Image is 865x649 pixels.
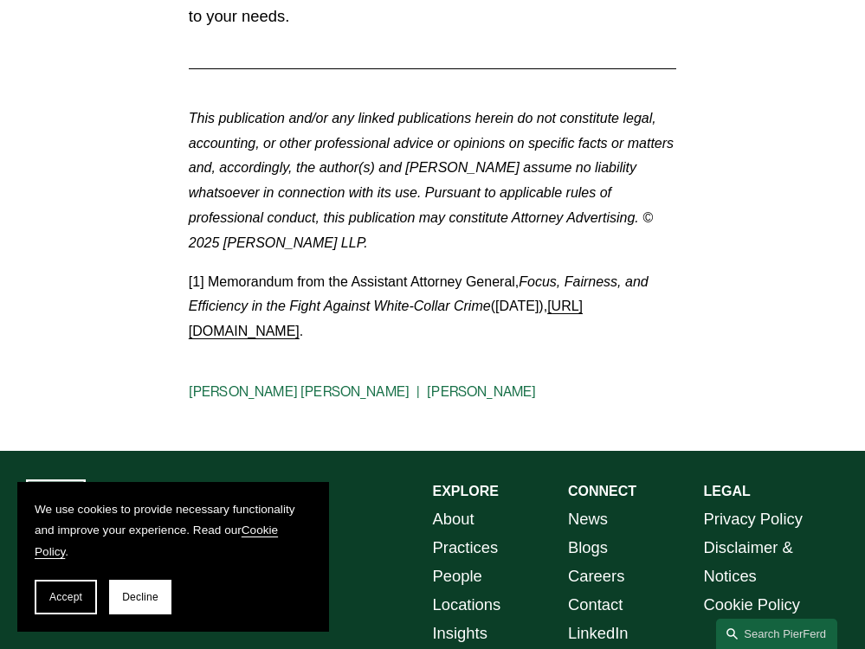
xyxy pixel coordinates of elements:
[704,590,800,619] a: Cookie Policy
[568,533,608,562] a: Blogs
[704,484,751,498] strong: LEGAL
[704,504,803,533] a: Privacy Policy
[433,504,474,533] a: About
[35,499,312,562] p: We use cookies to provide necessary functionality and improve your experience. Read our .
[568,562,624,590] a: Careers
[433,562,482,590] a: People
[433,619,487,647] a: Insights
[568,619,628,647] a: LinkedIn
[427,383,536,400] a: [PERSON_NAME]
[189,111,678,250] em: This publication and/or any linked publications herein do not constitute legal, accounting, or ot...
[109,580,171,614] button: Decline
[568,484,636,498] strong: CONNECT
[189,270,676,344] p: [1] Memorandum from the Assistant Attorney General, ([DATE]), .
[433,533,499,562] a: Practices
[433,590,501,619] a: Locations
[17,482,329,632] section: Cookie banner
[704,533,840,590] a: Disclaimer & Notices
[35,524,278,557] a: Cookie Policy
[433,484,499,498] strong: EXPLORE
[716,619,837,649] a: Search this site
[189,383,410,400] a: [PERSON_NAME] [PERSON_NAME]
[568,504,608,533] a: News
[568,590,623,619] a: Contact
[35,580,97,614] button: Accept
[122,591,158,603] span: Decline
[49,591,82,603] span: Accept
